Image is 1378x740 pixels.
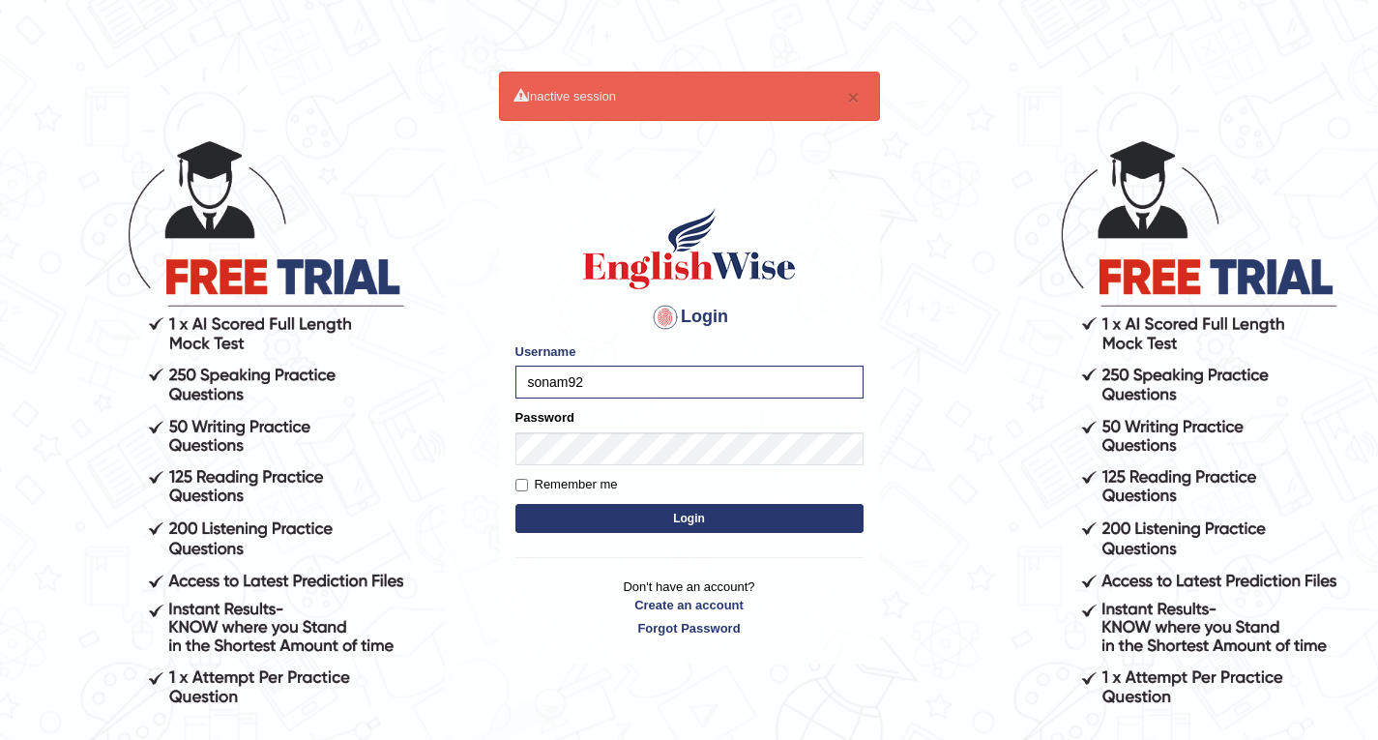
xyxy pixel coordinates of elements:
div: Inactive session [499,72,880,121]
h4: Login [515,302,864,333]
button: Login [515,504,864,533]
a: Forgot Password [515,619,864,637]
img: Logo of English Wise sign in for intelligent practice with AI [579,205,800,292]
label: Remember me [515,475,618,494]
p: Don't have an account? [515,577,864,637]
label: Password [515,408,574,427]
button: × [847,87,859,107]
input: Remember me [515,479,528,491]
label: Username [515,342,576,361]
a: Create an account [515,596,864,614]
